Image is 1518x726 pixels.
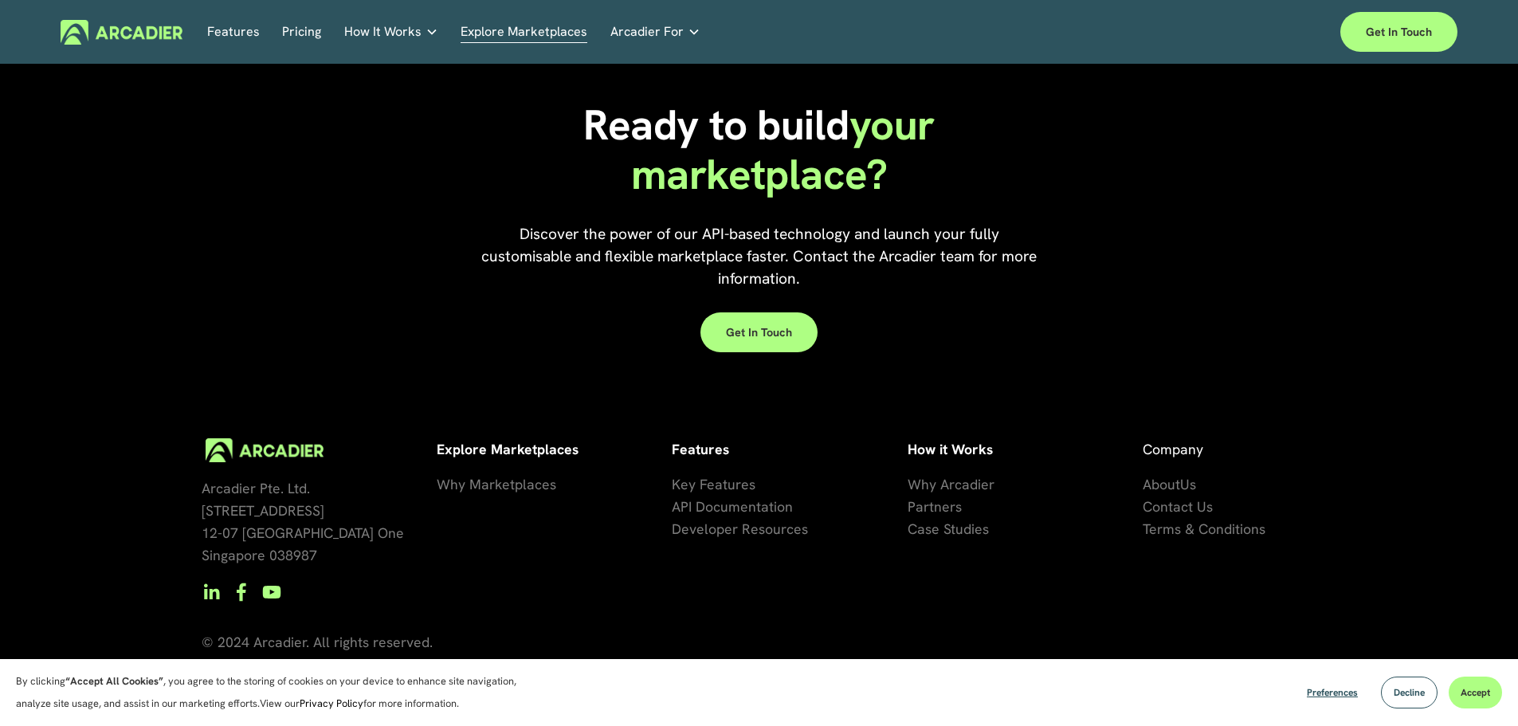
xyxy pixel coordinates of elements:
span: Why Arcadier [908,475,994,493]
span: API Documentation [672,497,793,516]
span: Why Marketplaces [437,475,556,493]
a: Explore Marketplaces [461,20,587,45]
span: P [908,497,916,516]
a: Why Arcadier [908,473,994,496]
iframe: Chat Widget [1438,649,1518,726]
a: Key Features [672,473,755,496]
span: se Studies [925,520,989,538]
a: Get in touch [1340,12,1457,52]
strong: Explore Marketplaces [437,440,579,458]
a: Features [207,20,260,45]
a: folder dropdown [610,20,700,45]
a: Ca [908,518,925,540]
span: Decline [1394,686,1425,699]
span: © 2024 Arcadier. All rights reserved. [202,633,433,651]
img: Arcadier [61,20,182,45]
a: folder dropdown [344,20,438,45]
span: Arcadier For [610,21,684,43]
button: Preferences [1295,677,1370,708]
span: Ca [908,520,925,538]
a: API Documentation [672,496,793,518]
a: Why Marketplaces [437,473,556,496]
a: Developer Resources [672,518,808,540]
p: By clicking , you agree to the storing of cookies on your device to enhance site navigation, anal... [16,670,534,715]
span: Arcadier Pte. Ltd. [STREET_ADDRESS] 12-07 [GEOGRAPHIC_DATA] One Singapore 038987 [202,479,404,564]
a: About [1143,473,1180,496]
a: Terms & Conditions [1143,518,1265,540]
a: Facebook [232,583,251,602]
strong: How it Works [908,440,993,458]
a: Pricing [282,20,321,45]
a: P [908,496,916,518]
span: Us [1180,475,1196,493]
strong: “Accept All Cookies” [65,674,163,688]
h1: your marketplace? [573,100,945,200]
a: Privacy Policy [300,697,363,710]
span: How It Works [344,21,422,43]
span: Developer Resources [672,520,808,538]
span: artners [916,497,962,516]
a: LinkedIn [202,583,221,602]
button: Decline [1381,677,1438,708]
span: Key Features [672,475,755,493]
a: YouTube [262,583,281,602]
span: About [1143,475,1180,493]
span: Discover the power of our API-based technology and launch your fully customisable and flexible ma... [481,224,1041,288]
a: artners [916,496,962,518]
a: Get in touch [700,312,818,352]
span: Contact Us [1143,497,1213,516]
span: Ready to build [583,97,849,152]
a: Contact Us [1143,496,1213,518]
span: Terms & Conditions [1143,520,1265,538]
a: se Studies [925,518,989,540]
span: Company [1143,440,1203,458]
span: Preferences [1307,686,1358,699]
strong: Features [672,440,729,458]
